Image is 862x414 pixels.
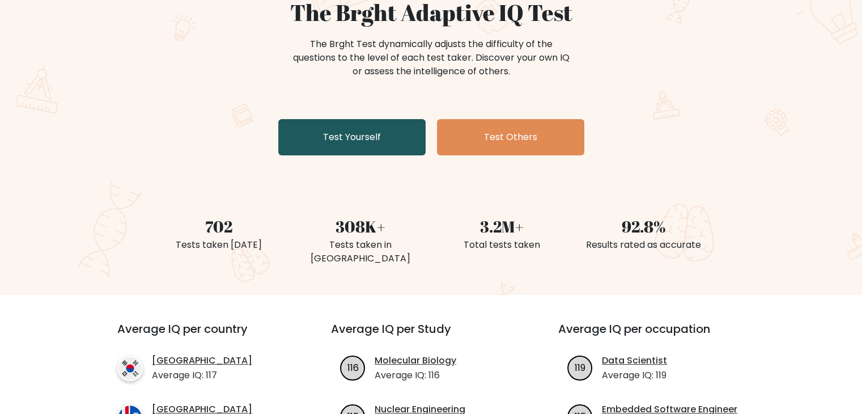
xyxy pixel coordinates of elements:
div: Tests taken [DATE] [155,238,283,252]
a: Data Scientist [602,354,667,367]
p: Average IQ: 116 [375,369,456,382]
div: Total tests taken [438,238,566,252]
div: Tests taken in [GEOGRAPHIC_DATA] [296,238,424,265]
a: [GEOGRAPHIC_DATA] [152,354,252,367]
div: 702 [155,214,283,238]
div: 92.8% [580,214,708,238]
h3: Average IQ per Study [331,322,531,349]
a: Molecular Biology [375,354,456,367]
div: 308K+ [296,214,424,238]
p: Average IQ: 117 [152,369,252,382]
h3: Average IQ per country [117,322,290,349]
img: country [117,356,143,381]
div: 3.2M+ [438,214,566,238]
div: The Brght Test dynamically adjusts the difficulty of the questions to the level of each test take... [290,37,573,78]
a: Test Yourself [278,119,426,155]
p: Average IQ: 119 [602,369,667,382]
text: 116 [347,361,359,374]
text: 119 [575,361,585,374]
a: Test Others [437,119,584,155]
div: Results rated as accurate [580,238,708,252]
h3: Average IQ per occupation [558,322,758,349]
